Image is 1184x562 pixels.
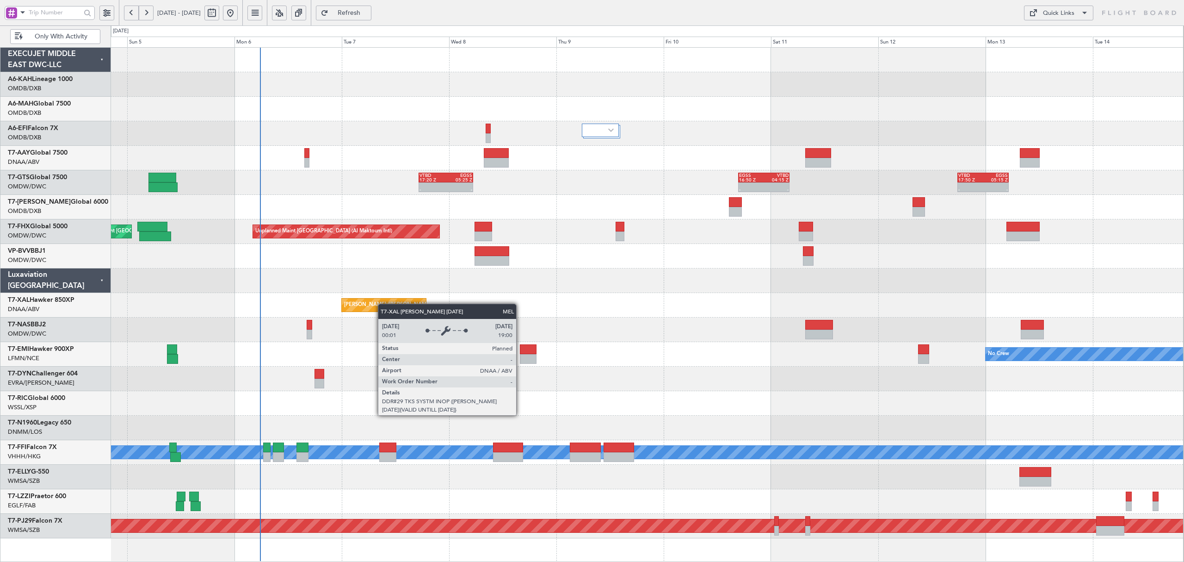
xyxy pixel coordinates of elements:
div: EGSS [739,173,764,178]
div: Mon 13 [986,37,1093,48]
input: Trip Number [29,6,81,19]
a: LFMN/NCE [8,354,39,362]
div: - [764,187,789,192]
span: T7-DYN [8,370,31,377]
a: OMDB/DXB [8,133,41,142]
span: [DATE] - [DATE] [157,9,201,17]
a: T7-FFIFalcon 7X [8,444,57,450]
a: OMDB/DXB [8,207,41,215]
button: Quick Links [1024,6,1093,20]
div: 17:50 Z [958,178,983,182]
span: T7-RIC [8,395,28,401]
a: A6-EFIFalcon 7X [8,125,58,131]
div: 04:15 Z [764,178,789,182]
a: VP-BVVBBJ1 [8,248,46,254]
div: Quick Links [1043,9,1074,18]
a: WMSA/SZB [8,477,40,485]
div: Fri 10 [664,37,771,48]
span: T7-XAL [8,297,30,303]
span: T7-FFI [8,444,26,450]
a: T7-N1960Legacy 650 [8,419,71,426]
div: - [446,187,472,192]
div: - [983,187,1007,192]
span: T7-ELLY [8,468,31,475]
div: Tue 7 [342,37,449,48]
span: T7-N1960 [8,419,37,426]
div: [DATE] [113,27,129,35]
a: T7-LZZIPraetor 600 [8,493,66,500]
a: EVRA/[PERSON_NAME] [8,379,74,387]
a: T7-RICGlobal 6000 [8,395,65,401]
div: Wed 8 [449,37,556,48]
a: A6-MAHGlobal 7500 [8,100,71,107]
a: OMDW/DWC [8,231,46,240]
div: No Crew [988,347,1009,361]
span: T7-PJ29 [8,518,32,524]
div: - [958,187,983,192]
a: T7-PJ29Falcon 7X [8,518,62,524]
a: WMSA/SZB [8,526,40,534]
div: EGSS [983,173,1007,178]
a: VHHH/HKG [8,452,41,461]
div: VTBD [764,173,789,178]
span: VP-BVV [8,248,31,254]
span: T7-AAY [8,150,30,156]
a: OMDW/DWC [8,182,46,191]
span: A6-KAH [8,76,32,82]
span: T7-EMI [8,346,29,352]
span: T7-FHX [8,223,30,230]
div: - [739,187,764,192]
a: T7-FHXGlobal 5000 [8,223,68,230]
span: T7-LZZI [8,493,31,500]
span: T7-GTS [8,174,30,181]
a: EGLF/FAB [8,501,36,510]
span: Refresh [330,10,368,16]
div: Sat 11 [771,37,878,48]
a: T7-XALHawker 850XP [8,297,74,303]
div: Sun 5 [127,37,234,48]
a: T7-AAYGlobal 7500 [8,150,68,156]
img: arrow-gray.svg [608,128,614,132]
a: A6-KAHLineage 1000 [8,76,73,82]
span: T7-[PERSON_NAME] [8,199,71,205]
div: EGSS [446,173,472,178]
div: 05:15 Z [983,178,1007,182]
a: T7-[PERSON_NAME]Global 6000 [8,199,108,205]
a: T7-EMIHawker 900XP [8,346,74,352]
div: Sun 12 [878,37,986,48]
a: DNAA/ABV [8,158,39,166]
span: Only With Activity [25,33,97,40]
button: Refresh [316,6,371,20]
div: Mon 6 [234,37,342,48]
a: T7-DYNChallenger 604 [8,370,78,377]
div: 17:20 Z [419,178,446,182]
div: Unplanned Maint [GEOGRAPHIC_DATA] (Al Maktoum Intl) [255,225,392,238]
a: OMDB/DXB [8,84,41,93]
a: OMDB/DXB [8,109,41,117]
div: - [419,187,446,192]
div: 16:50 Z [739,178,764,182]
span: A6-MAH [8,100,33,107]
a: WSSL/XSP [8,403,37,412]
a: OMDW/DWC [8,256,46,264]
div: VTBD [419,173,446,178]
div: 05:25 Z [446,178,472,182]
a: T7-GTSGlobal 7500 [8,174,67,181]
div: Thu 9 [556,37,664,48]
a: T7-NASBBJ2 [8,321,46,328]
span: T7-NAS [8,321,31,328]
button: Only With Activity [10,29,100,44]
a: DNMM/LOS [8,428,42,436]
a: T7-ELLYG-550 [8,468,49,475]
div: [PERSON_NAME] ([PERSON_NAME] Intl) [344,298,441,312]
div: VTBD [958,173,983,178]
span: A6-EFI [8,125,28,131]
a: DNAA/ABV [8,305,39,313]
a: OMDW/DWC [8,330,46,338]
